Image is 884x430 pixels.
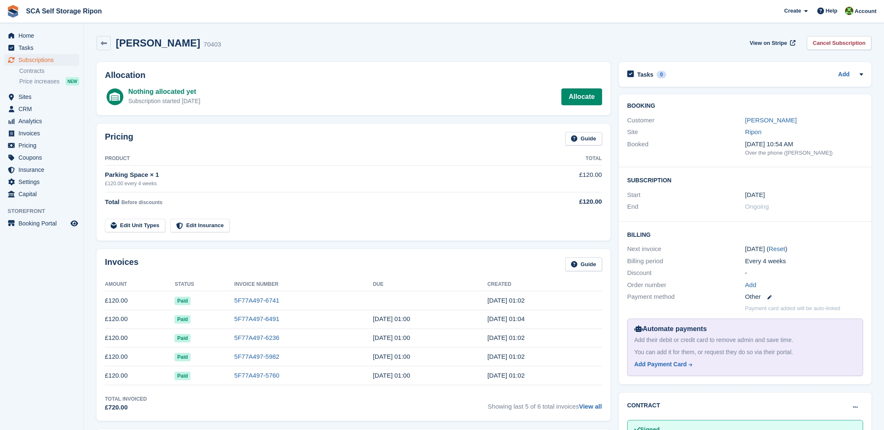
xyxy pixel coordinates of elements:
a: View all [579,403,602,410]
a: 5F77A497-5982 [234,353,279,360]
a: Add Payment Card [634,360,853,369]
div: Automate payments [634,324,856,334]
a: menu [4,176,79,188]
div: [DATE] ( ) [745,244,863,254]
th: Invoice Number [234,278,373,291]
a: menu [4,115,79,127]
span: Settings [18,176,69,188]
a: Reset [769,245,785,252]
time: 2025-05-28 00:00:00 UTC [373,353,410,360]
span: Booking Portal [18,218,69,229]
span: Ongoing [745,203,769,210]
a: Ripon [745,128,761,135]
span: Analytics [18,115,69,127]
span: Paid [175,334,190,342]
td: £120.00 [525,166,602,192]
div: 0 [657,71,666,78]
div: Subscription started [DATE] [128,97,201,106]
div: Start [627,190,745,200]
span: Paid [175,297,190,305]
h2: Contract [627,401,660,410]
a: menu [4,218,79,229]
div: Other [745,292,863,302]
span: Paid [175,315,190,324]
div: Total Invoiced [105,395,147,403]
time: 2025-06-25 00:00:00 UTC [373,334,410,341]
div: Booked [627,140,745,157]
a: Edit Insurance [170,219,230,233]
a: Cancel Subscription [807,36,871,50]
span: Help [826,7,837,15]
a: Contracts [19,67,79,75]
img: Kelly Neesham [845,7,853,15]
div: Billing period [627,256,745,266]
time: 2025-05-27 00:02:51 UTC [488,353,525,360]
span: Paid [175,353,190,361]
th: Product [105,152,525,166]
div: Next invoice [627,244,745,254]
a: 5F77A497-6741 [234,297,279,304]
a: menu [4,54,79,66]
a: Guide [565,257,602,271]
div: [DATE] 10:54 AM [745,140,863,149]
a: Add [838,70,850,80]
time: 2025-04-01 00:00:00 UTC [745,190,765,200]
a: menu [4,103,79,115]
th: Total [525,152,602,166]
td: £120.00 [105,310,175,329]
td: £120.00 [105,347,175,366]
div: You can add it for them, or request they do so via their portal. [634,348,856,357]
span: CRM [18,103,69,115]
a: Allocate [561,88,602,105]
a: menu [4,127,79,139]
h2: Allocation [105,70,602,80]
span: Showing last 5 of 6 total invoices [488,395,602,412]
div: - [745,268,863,278]
span: Subscriptions [18,54,69,66]
a: 5F77A497-6236 [234,334,279,341]
a: View on Stripe [746,36,797,50]
div: Every 4 weeks [745,256,863,266]
h2: Pricing [105,132,133,146]
a: 5F77A497-5760 [234,372,279,379]
a: menu [4,152,79,163]
th: Amount [105,278,175,291]
span: Storefront [8,207,83,215]
th: Status [175,278,234,291]
time: 2025-08-19 00:02:56 UTC [488,297,525,304]
a: [PERSON_NAME] [745,117,797,124]
div: £120.00 every 4 weeks [105,180,525,187]
time: 2025-06-24 00:02:35 UTC [488,334,525,341]
a: Guide [565,132,602,146]
td: £120.00 [105,291,175,310]
td: £120.00 [105,366,175,385]
div: Order number [627,280,745,290]
a: menu [4,91,79,103]
time: 2025-07-22 00:04:09 UTC [488,315,525,322]
h2: Invoices [105,257,138,271]
span: Insurance [18,164,69,176]
a: menu [4,188,79,200]
h2: Tasks [637,71,654,78]
div: Site [627,127,745,137]
h2: Subscription [627,176,863,184]
div: End [627,202,745,212]
span: Total [105,198,120,205]
span: Pricing [18,140,69,151]
time: 2025-04-30 00:00:00 UTC [373,372,410,379]
div: Parking Space × 1 [105,170,525,180]
a: Edit Unit Types [105,219,165,233]
div: Over the phone ([PERSON_NAME]) [745,149,863,157]
span: Account [855,7,876,16]
h2: Billing [627,230,863,238]
span: Price increases [19,78,60,85]
a: Price increases NEW [19,77,79,86]
div: Nothing allocated yet [128,87,201,97]
span: Tasks [18,42,69,54]
a: menu [4,42,79,54]
a: Add [745,280,756,290]
div: NEW [65,77,79,85]
div: Add Payment Card [634,360,687,369]
span: Paid [175,372,190,380]
a: menu [4,164,79,176]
